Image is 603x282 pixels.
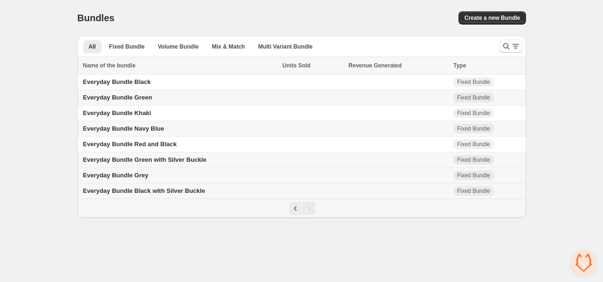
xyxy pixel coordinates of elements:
[457,141,490,148] span: Fixed Bundle
[89,43,96,50] span: All
[289,202,302,215] button: Previous
[348,61,402,70] span: Revenue Generated
[83,61,277,70] div: Name of the bundle
[282,61,310,70] span: Units Sold
[453,61,520,70] div: Type
[83,156,207,163] span: Everyday Bundle Green with Silver Buckle
[258,43,313,50] span: Multi Variant Bundle
[457,187,490,195] span: Fixed Bundle
[212,43,245,50] span: Mix & Match
[464,14,520,22] span: Create a new Bundle
[457,78,490,86] span: Fixed Bundle
[83,187,205,194] span: Everyday Bundle Black with Silver Buckle
[348,61,411,70] button: Revenue Generated
[83,172,149,179] span: Everyday Bundle Grey
[571,250,596,275] div: Open chat
[83,125,164,132] span: Everyday Bundle Navy Blue
[457,125,490,133] span: Fixed Bundle
[457,94,490,101] span: Fixed Bundle
[457,172,490,179] span: Fixed Bundle
[109,43,144,50] span: Fixed Bundle
[83,78,151,85] span: Everyday Bundle Black
[500,40,522,53] button: Search and filter results
[457,109,490,117] span: Fixed Bundle
[83,109,152,116] span: Everyday Bundle Khaki
[282,61,320,70] button: Units Sold
[83,141,177,148] span: Everyday Bundle Red and Black
[77,199,526,218] nav: Pagination
[459,11,526,25] button: Create a new Bundle
[83,94,153,101] span: Everyday Bundle Green
[158,43,198,50] span: Volume Bundle
[77,12,115,24] h1: Bundles
[457,156,490,164] span: Fixed Bundle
